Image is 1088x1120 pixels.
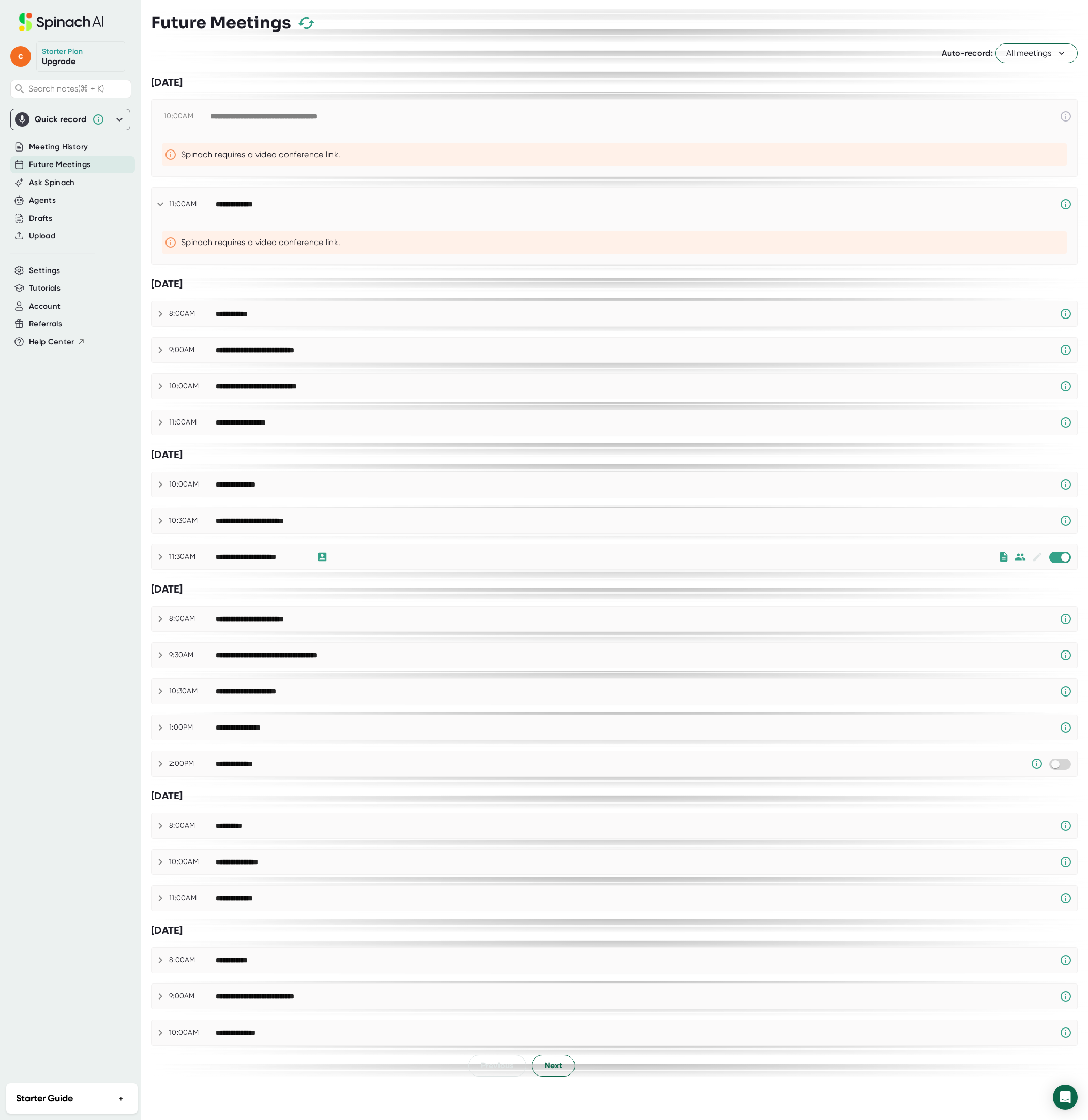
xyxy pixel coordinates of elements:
[1060,110,1072,123] svg: This event has already passed
[169,552,216,562] div: 11:30AM
[1060,613,1072,625] svg: Spinach requires a video conference link.
[169,309,216,319] div: 8:00AM
[151,278,1078,291] div: [DATE]
[1060,685,1072,698] svg: Spinach requires a video conference link.
[468,1055,526,1077] button: Previous
[169,418,216,427] div: 11:00AM
[169,650,216,660] div: 9:30AM
[10,46,31,67] span: c
[169,723,216,732] div: 1:00PM
[169,956,216,965] div: 8:00AM
[1060,514,1072,527] svg: Spinach requires a video conference link.
[28,84,104,94] span: Search notes (⌘ + K)
[169,821,216,830] div: 8:00AM
[169,614,216,624] div: 8:00AM
[169,200,216,209] div: 11:00AM
[181,237,1063,248] div: Spinach requires a video conference link.
[169,1028,216,1037] div: 10:00AM
[169,382,216,391] div: 10:00AM
[1031,758,1043,770] svg: Someone has manually disabled Spinach from this meeting.
[1060,721,1072,734] svg: Spinach requires a video conference link.
[481,1060,513,1072] span: Previous
[29,141,88,153] button: Meeting History
[169,480,216,489] div: 10:00AM
[181,149,1063,160] div: Spinach requires a video conference link.
[1060,380,1072,392] svg: Spinach requires a video conference link.
[151,583,1078,596] div: [DATE]
[169,894,216,903] div: 11:00AM
[151,924,1078,937] div: [DATE]
[35,114,87,125] div: Quick record
[169,759,216,768] div: 2:00PM
[1060,954,1072,966] svg: Spinach requires a video conference link.
[29,177,75,189] button: Ask Spinach
[16,1092,73,1106] h2: Starter Guide
[42,56,75,66] a: Upgrade
[164,112,210,121] div: 10:00AM
[1060,344,1072,356] svg: Spinach requires a video conference link.
[29,336,85,348] button: Help Center
[995,43,1078,63] button: All meetings
[532,1055,575,1077] button: Next
[1060,892,1072,904] svg: Spinach requires a video conference link.
[1060,308,1072,320] svg: Spinach requires a video conference link.
[1060,416,1072,429] svg: Spinach requires a video conference link.
[1053,1085,1078,1110] div: Open Intercom Messenger
[151,448,1078,461] div: [DATE]
[1060,1026,1072,1039] svg: Spinach requires a video conference link.
[545,1060,562,1072] span: Next
[29,230,55,242] button: Upload
[1060,990,1072,1003] svg: Spinach requires a video conference link.
[151,76,1078,89] div: [DATE]
[1060,198,1072,210] svg: Spinach requires a video conference link.
[1060,649,1072,661] svg: Spinach requires a video conference link.
[1006,47,1067,59] span: All meetings
[169,687,216,696] div: 10:30AM
[15,109,126,130] div: Quick record
[1060,856,1072,868] svg: Spinach requires a video conference link.
[169,992,216,1001] div: 9:00AM
[29,265,61,277] button: Settings
[29,336,74,348] span: Help Center
[151,790,1078,803] div: [DATE]
[42,47,83,56] div: Starter Plan
[169,516,216,525] div: 10:30AM
[29,194,56,206] button: Agents
[151,13,291,33] h3: Future Meetings
[1060,478,1072,491] svg: Spinach requires a video conference link.
[29,213,52,224] button: Drafts
[942,48,993,58] span: Auto-record:
[29,318,62,330] button: Referrals
[114,1091,128,1106] button: +
[169,345,216,355] div: 9:00AM
[1060,820,1072,832] svg: Spinach requires a video conference link.
[29,282,61,294] button: Tutorials
[29,300,61,312] button: Account
[29,159,90,171] button: Future Meetings
[169,857,216,867] div: 10:00AM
